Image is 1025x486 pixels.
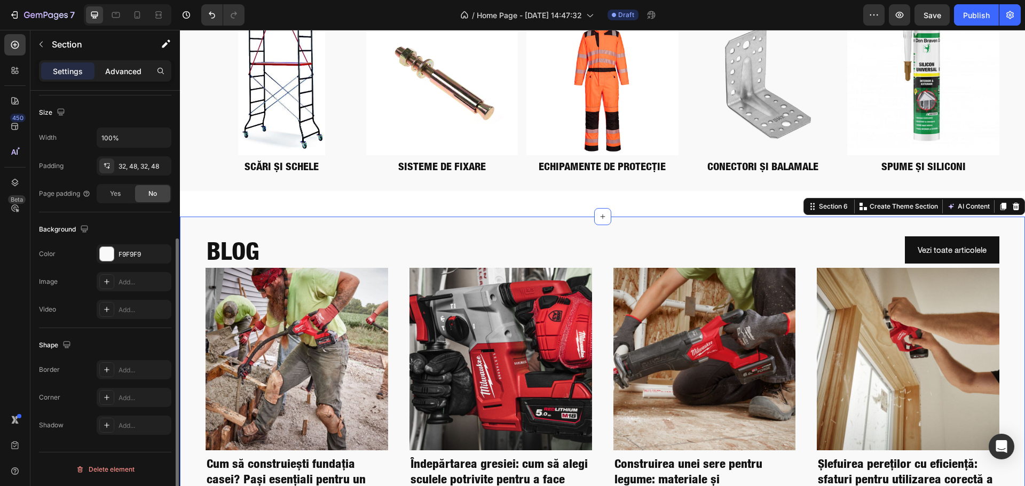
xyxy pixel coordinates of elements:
[105,66,141,77] p: Advanced
[637,172,670,181] div: Section 6
[119,421,169,431] div: Add...
[637,238,819,420] img: Alt image
[39,222,91,237] div: Background
[667,128,819,144] h2: SPUME ȘI SILICONI
[26,238,208,420] img: Alt image
[26,128,178,144] h2: SCĂRI ȘI SCHELE
[433,238,616,420] img: Alt image
[39,249,56,259] div: Color
[39,461,171,478] button: Delete element
[725,206,819,234] a: Vezi toate articolele
[119,393,169,403] div: Add...
[8,195,26,204] div: Beta
[97,128,171,147] input: Auto
[637,425,819,475] a: Șlefuirea pereților cu eficiență: sfaturi pentru utilizarea corectă a uneltelor de șlefuire
[186,128,338,144] h2: SISTEME DE FIXARE
[39,393,60,402] div: Corner
[39,365,60,375] div: Border
[119,365,169,375] div: Add...
[39,161,64,171] div: Padding
[39,189,91,198] div: Page padding
[39,420,64,430] div: Shadow
[180,30,1025,486] iframe: To enrich screen reader interactions, please activate Accessibility in Grammarly extension settings
[618,10,634,20] span: Draft
[39,133,57,142] div: Width
[989,434,1014,459] div: Open Intercom Messenger
[201,4,245,26] div: Undo/Redo
[119,250,169,259] div: F9F9F9
[52,38,139,51] p: Section
[472,10,475,21] span: /
[954,4,999,26] button: Publish
[230,425,412,475] a: Îndepărtarea gresiei: cum să alegi sculele potrivite pentru a face treaba mai ușoară?
[26,425,208,475] a: Cum să construiești fundația casei? Pași esențiali pentru un start sigur
[110,189,121,198] span: Yes
[53,66,83,77] p: Settings
[10,114,26,122] div: 450
[39,277,58,286] div: Image
[39,338,73,353] div: Shape
[39,305,56,314] div: Video
[76,463,135,476] div: Delete element
[433,425,616,475] a: Construirea unei sere pentru legume: materiale și tehnici esențiale
[924,11,941,20] span: Save
[765,170,812,183] button: AI Content
[963,10,990,21] div: Publish
[507,128,659,144] h2: CONECTORI ȘI BALAMALE
[119,305,169,315] div: Add...
[26,204,419,238] h2: BLOG
[39,106,67,120] div: Size
[738,213,807,227] p: Vezi toate articolele
[70,9,75,21] p: 7
[477,10,582,21] span: Home Page - [DATE] 14:47:32
[914,4,950,26] button: Save
[346,128,499,144] h2: ECHIPAMENTE DE PROTECȚIE
[230,238,412,420] img: Alt image
[119,277,169,287] div: Add...
[690,172,758,181] p: Create Theme Section
[4,4,80,26] button: 7
[119,162,169,171] div: 32, 48, 32, 48
[148,189,157,198] span: No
